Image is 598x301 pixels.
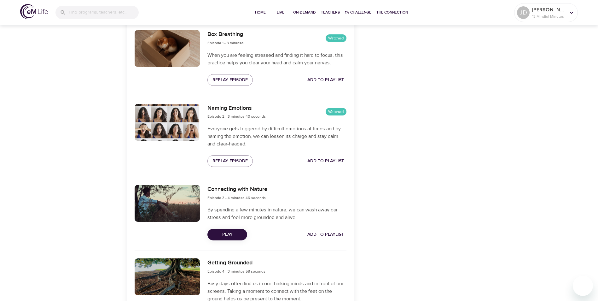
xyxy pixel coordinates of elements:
[293,9,316,16] span: On-Demand
[207,258,265,268] h6: Getting Grounded
[307,157,344,165] span: Add to Playlist
[207,269,265,274] span: Episode 4 - 3 minutes 58 seconds
[207,206,346,221] p: By spending a few minutes in nature, we can wash away our stress and feel more grounded and alive.
[305,74,346,86] button: Add to Playlist
[207,74,253,86] button: Replay Episode
[207,40,244,45] span: Episode 1 - 3 minutes
[69,6,139,19] input: Find programs, teachers, etc...
[532,14,566,19] p: 13 Mindful Minutes
[207,114,266,119] span: Episode 2 - 3 minutes 40 seconds
[212,76,248,84] span: Replay Episode
[305,155,346,167] button: Add to Playlist
[207,155,253,167] button: Replay Episode
[376,9,408,16] span: The Connection
[207,195,266,200] span: Episode 3 - 4 minutes 46 seconds
[326,35,346,41] span: Watched
[532,6,566,14] p: [PERSON_NAME]
[212,157,248,165] span: Replay Episode
[321,9,340,16] span: Teachers
[307,231,344,239] span: Add to Playlist
[273,9,288,16] span: Live
[207,185,267,194] h6: Connecting with Nature
[517,6,530,19] div: JD
[212,231,242,239] span: Play
[573,276,593,296] iframe: Button to launch messaging window
[207,30,244,39] h6: Box Breathing
[326,109,346,115] span: Watched
[207,229,247,240] button: Play
[207,125,346,148] p: Everyone gets triggered by difficult emotions at times and by naming the emotion, we can lessen i...
[207,51,346,67] p: When you are feeling stressed and finding it hard to focus, this practice helps you clear your he...
[20,4,48,19] img: logo
[305,229,346,240] button: Add to Playlist
[207,104,266,113] h6: Naming Emotions
[253,9,268,16] span: Home
[307,76,344,84] span: Add to Playlist
[345,9,371,16] span: 1% Challenge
